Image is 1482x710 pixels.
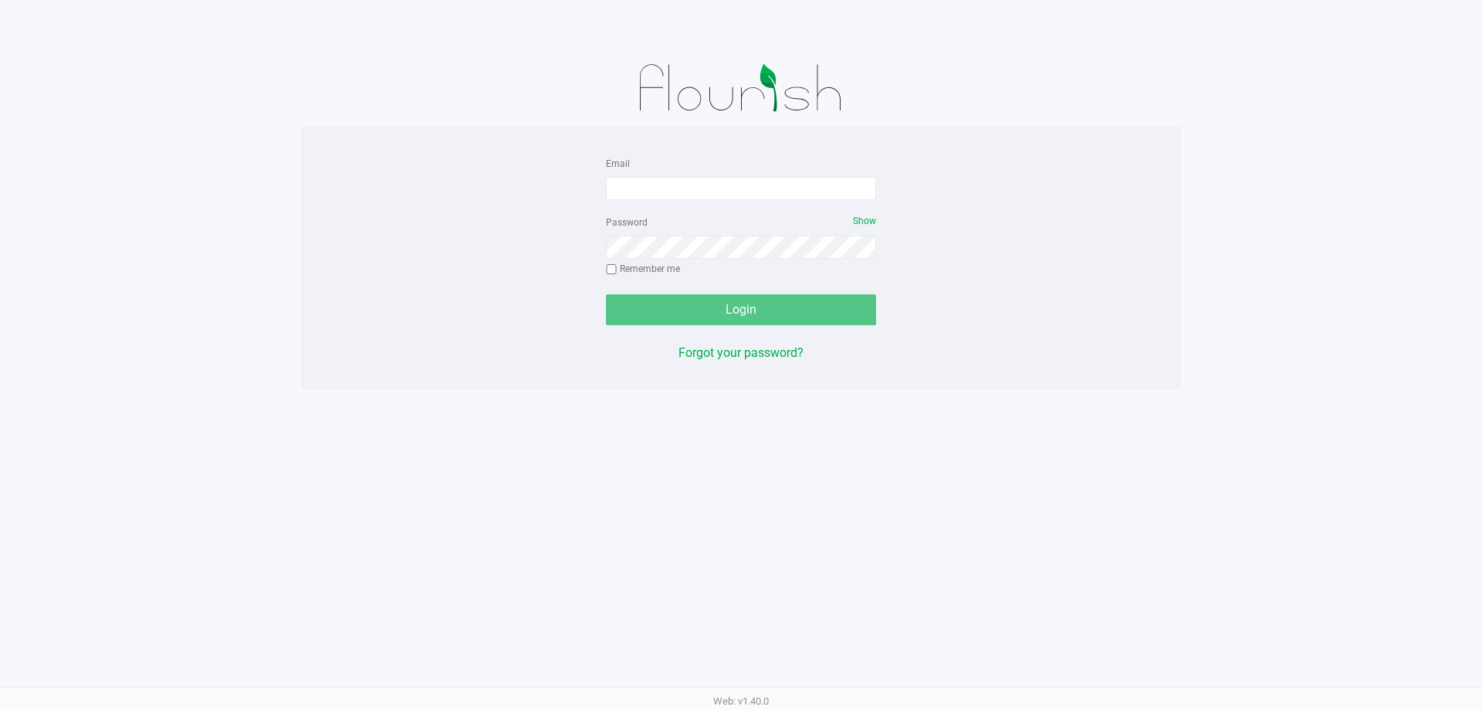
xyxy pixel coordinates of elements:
button: Forgot your password? [678,344,804,362]
span: Web: v1.40.0 [713,695,769,707]
label: Email [606,157,630,171]
input: Remember me [606,264,617,275]
label: Password [606,216,648,229]
span: Show [853,216,876,226]
label: Remember me [606,262,680,276]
